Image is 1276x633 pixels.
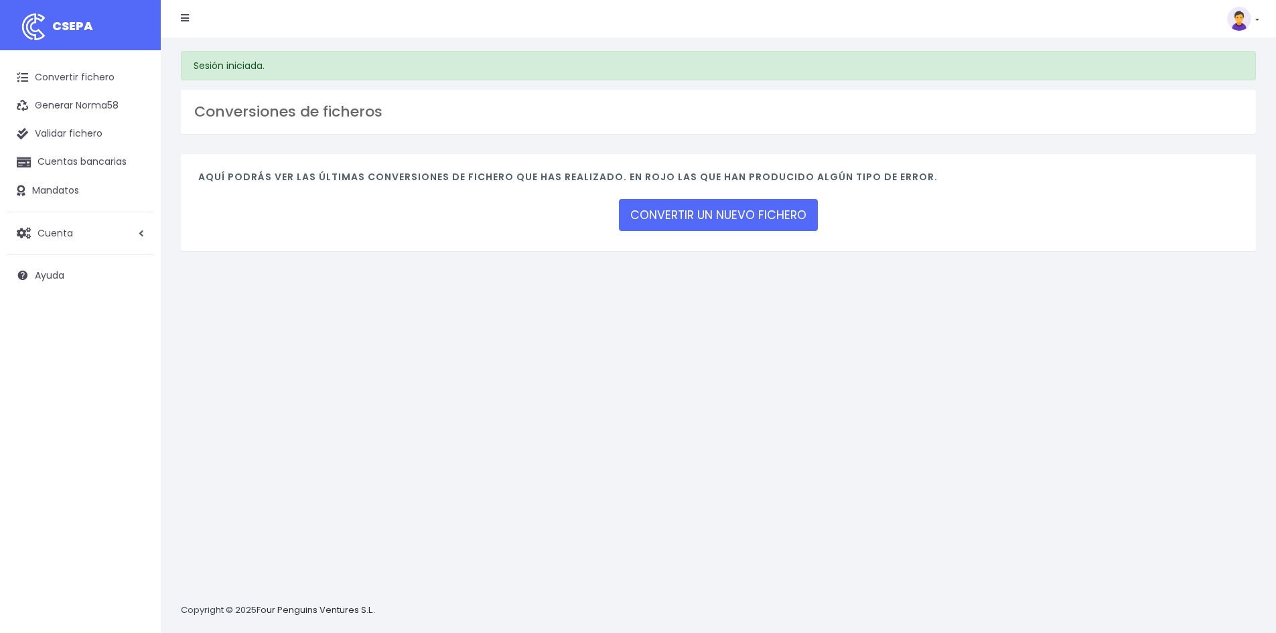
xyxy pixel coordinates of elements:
a: Validar fichero [7,120,154,148]
a: Mandatos [7,177,154,205]
img: profile [1227,7,1251,31]
a: Convertir fichero [7,64,154,92]
span: CSEPA [52,17,93,34]
div: Sesión iniciada. [181,51,1256,80]
img: logo [17,10,50,44]
h4: Aquí podrás ver las últimas conversiones de fichero que has realizado. En rojo las que han produc... [198,171,1238,190]
span: Ayuda [35,269,64,282]
a: Four Penguins Ventures S.L. [257,604,374,616]
a: Generar Norma58 [7,92,154,120]
a: CONVERTIR UN NUEVO FICHERO [619,199,818,231]
a: Cuenta [7,219,154,247]
p: Copyright © 2025 . [181,604,376,618]
a: Ayuda [7,261,154,289]
a: Cuentas bancarias [7,148,154,176]
span: Cuenta [38,226,73,239]
h3: Conversiones de ficheros [194,103,1243,121]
